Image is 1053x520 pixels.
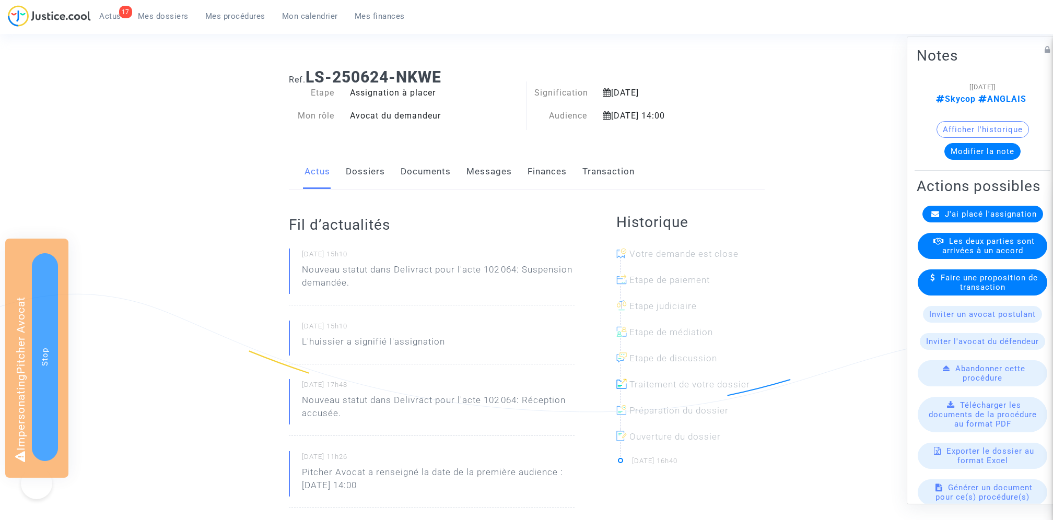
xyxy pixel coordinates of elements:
[282,11,338,21] span: Mon calendrier
[929,310,1036,319] span: Inviter un avocat postulant
[91,8,130,24] a: 17Actus
[99,11,121,21] span: Actus
[346,8,413,24] a: Mes finances
[302,380,575,394] small: [DATE] 17h48
[342,110,526,122] div: Avocat du demandeur
[929,400,1037,429] span: Télécharger les documents de la procédure au format PDF
[302,335,445,353] p: L'huissier a signifié l'assignation
[926,337,1039,346] span: Inviter l'avocat du défendeur
[305,155,330,189] a: Actus
[302,466,575,497] p: Pitcher Avocat a renseigné la date de la première audience : [DATE] 14:00
[629,249,739,259] span: Votre demande est close
[281,87,343,99] div: Etape
[526,110,595,122] div: Audience
[138,11,189,21] span: Mes dossiers
[917,46,1048,65] h2: Notes
[8,5,91,27] img: jc-logo.svg
[955,364,1025,383] span: Abandonner cette procédure
[466,155,512,189] a: Messages
[526,87,595,99] div: Signification
[306,68,441,86] b: LS-250624-NKWE
[941,273,1038,292] span: Faire une proposition de transaction
[119,6,132,18] div: 17
[40,348,50,366] span: Stop
[302,250,575,263] small: [DATE] 15h10
[937,121,1029,138] button: Afficher l'historique
[281,110,343,122] div: Mon rôle
[5,239,68,478] div: Impersonating
[595,110,731,122] div: [DATE] 14:00
[969,83,996,91] span: [[DATE]]
[274,8,346,24] a: Mon calendrier
[976,94,1026,104] span: ANGLAIS
[32,253,58,461] button: Stop
[946,446,1034,465] span: Exporter le dossier au format Excel
[289,216,575,234] h2: Fil d’actualités
[302,263,575,294] p: Nouveau statut dans Delivract pour l'acte 102 064: Suspension demandée.
[944,143,1021,160] button: Modifier la note
[936,94,976,104] span: Skycop
[197,8,274,24] a: Mes procédures
[21,468,52,499] iframe: Help Scout Beacon - Open
[302,394,575,425] p: Nouveau statut dans Delivract pour l'acte 102 064: Réception accusée.
[528,155,567,189] a: Finances
[401,155,451,189] a: Documents
[302,452,575,466] small: [DATE] 11h26
[346,155,385,189] a: Dossiers
[289,75,306,85] span: Ref.
[942,237,1035,255] span: Les deux parties sont arrivées à un accord
[935,483,1033,502] span: Générer un document pour ce(s) procédure(s)
[945,209,1037,219] span: J'ai placé l'assignation
[342,87,526,99] div: Assignation à placer
[917,177,1048,195] h2: Actions possibles
[205,11,265,21] span: Mes procédures
[355,11,405,21] span: Mes finances
[130,8,197,24] a: Mes dossiers
[616,213,765,231] h2: Historique
[302,322,575,335] small: [DATE] 15h10
[582,155,635,189] a: Transaction
[595,87,731,99] div: [DATE]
